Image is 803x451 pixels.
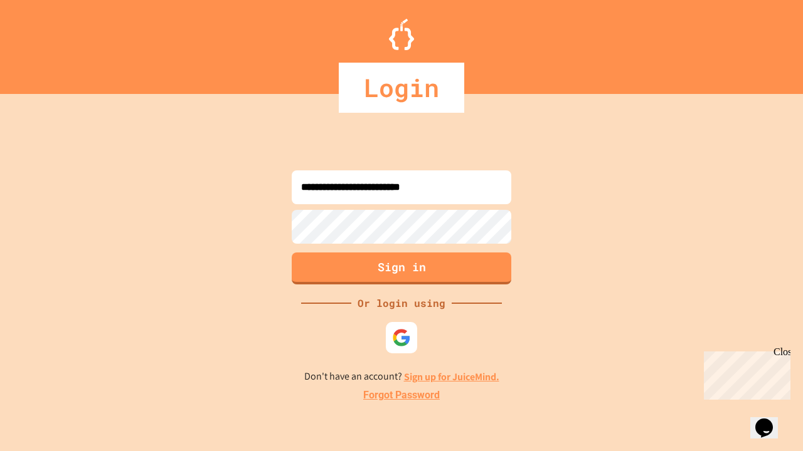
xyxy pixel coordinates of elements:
a: Forgot Password [363,388,440,403]
div: Login [339,63,464,113]
a: Sign up for JuiceMind. [404,370,499,383]
button: Sign in [292,252,511,284]
img: Logo.svg [389,19,414,50]
iframe: chat widget [750,401,790,438]
p: Don't have an account? [304,369,499,385]
div: Or login using [351,296,452,311]
div: Chat with us now!Close [5,5,87,80]
img: google-icon.svg [392,328,411,347]
iframe: chat widget [699,346,790,400]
